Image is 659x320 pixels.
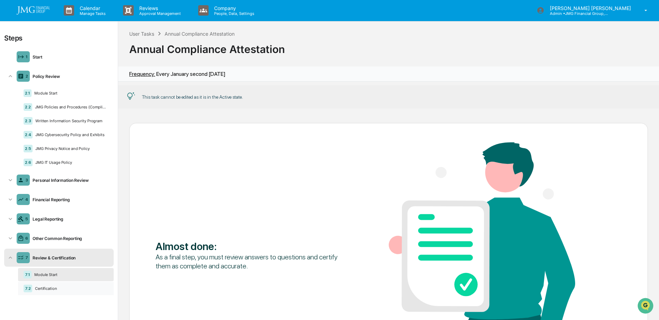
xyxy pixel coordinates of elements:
[97,113,111,118] span: [DATE]
[24,103,32,111] div: 2.2
[25,178,28,183] div: 3
[24,131,33,139] div: 2.4
[4,152,46,165] a: 🔎Data Lookup
[57,142,86,149] span: Attestations
[7,88,18,99] img: Steve.Lennart
[30,216,111,222] div: Legal Reporting
[25,236,28,241] div: 6
[129,37,648,55] div: Annual Compliance Attestation
[49,171,84,177] a: Powered byPylon
[31,53,114,60] div: Start new chat
[74,11,109,16] p: Manage Tasks
[4,139,47,151] a: 🖐️Preclearance
[32,91,108,96] div: Module Start
[129,31,154,37] div: User Tasks
[69,172,84,177] span: Pylon
[30,178,111,183] div: Personal Information Review
[24,89,32,97] div: 2.1
[24,117,33,125] div: 2.3
[32,272,108,277] div: Module Start
[47,139,89,151] a: 🗄️Attestations
[7,15,126,26] p: How can we help?
[30,74,111,79] div: Policy Review
[26,54,28,59] div: 1
[4,34,23,42] div: Steps
[32,105,108,109] div: JMG Policies and Procedures (Compliance Manual and Exhibits)
[74,5,109,11] p: Calendar
[30,236,111,241] div: Other Common Reporting
[90,94,93,100] span: •
[142,94,243,100] div: This task cannot be edited as it is in the Active state.
[209,5,258,11] p: Company
[93,113,96,118] span: •
[26,74,28,79] div: 2
[544,11,609,16] p: Admin • JMG Financial Group, Ltd.
[129,71,226,77] div: Every January second [DATE]
[637,297,656,316] iframe: Open customer support
[33,118,108,123] div: Written Information Security Program
[24,145,33,152] div: 2.5
[209,11,258,16] p: People, Data, Settings
[94,94,114,100] span: 11:36 AM
[7,53,19,65] img: 1746055101610-c473b297-6a78-478c-a979-82029cc54cd1
[30,197,111,202] div: Financial Reporting
[7,155,12,161] div: 🔎
[7,106,18,117] img: Steve.Lennart
[134,11,184,16] p: Approval Management
[156,240,342,252] div: Almost done :
[134,5,184,11] p: Reviews
[14,142,45,149] span: Preclearance
[15,53,27,65] img: 4531339965365_218c74b014194aa58b9b_72.jpg
[544,5,634,11] p: [PERSON_NAME] [PERSON_NAME]
[30,54,111,60] div: Start
[165,31,235,37] div: Annual Compliance Attestation
[50,142,56,148] div: 🗄️
[7,142,12,148] div: 🖐️
[21,113,92,118] span: [PERSON_NAME].[PERSON_NAME]
[17,6,50,15] img: logo
[24,271,32,278] div: 7.1
[107,75,126,84] button: See all
[30,255,111,260] div: Review & Certification
[118,55,126,63] button: Start new chat
[127,92,135,100] img: Tip
[33,132,108,137] div: JMG Cybersecurity Policy and Exhibits
[129,71,155,77] span: Frequency:
[24,285,32,292] div: 7.2
[25,255,28,260] div: 7
[33,146,108,151] div: JMG Privacy Notice and Policy
[14,155,44,162] span: Data Lookup
[32,286,108,291] div: Certification
[21,94,89,100] span: [PERSON_NAME].[PERSON_NAME]
[31,60,95,65] div: We're available if you need us!
[33,160,108,165] div: JMG IT Usage Policy
[25,216,28,221] div: 5
[156,252,342,270] div: As a final step, you must review answers to questions and certify them as complete and accurate.
[7,77,46,82] div: Past conversations
[25,197,28,202] div: 4
[24,159,33,166] div: 2.6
